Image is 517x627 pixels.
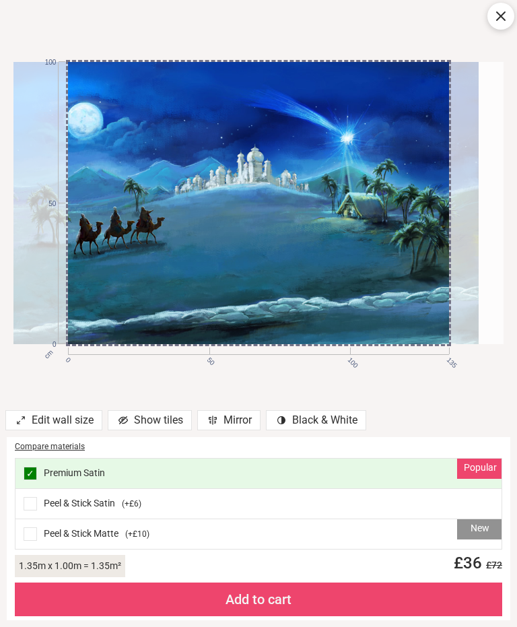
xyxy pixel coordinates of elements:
span: 50 [205,356,212,363]
div: Show tiles [108,410,192,430]
span: ( +£10 ) [125,529,149,540]
span: 0 [64,356,71,363]
div: Peel & Stick Matte [15,519,502,549]
span: 135 [444,356,452,363]
span: 100 [345,356,353,363]
div: Edit wall size [5,410,102,430]
span: £ 36 [446,554,502,572]
div: Premium Satin [15,459,502,489]
div: Compare materials [15,441,502,453]
span: £ 72 [482,560,502,570]
div: Black & White [266,410,366,430]
span: cm [43,348,55,360]
div: Mirror [197,410,261,430]
span: 100 [30,58,56,67]
span: 50 [30,199,56,209]
div: Peel & Stick Satin [15,489,502,519]
span: 0 [30,340,56,350]
div: 1.35 m x 1.00 m = 1.35 m² [15,555,125,577]
span: ( +£6 ) [122,498,141,510]
div: Add to cart [15,583,502,616]
span: ✓ [26,469,34,478]
div: Popular [457,459,502,479]
div: New [457,519,502,539]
